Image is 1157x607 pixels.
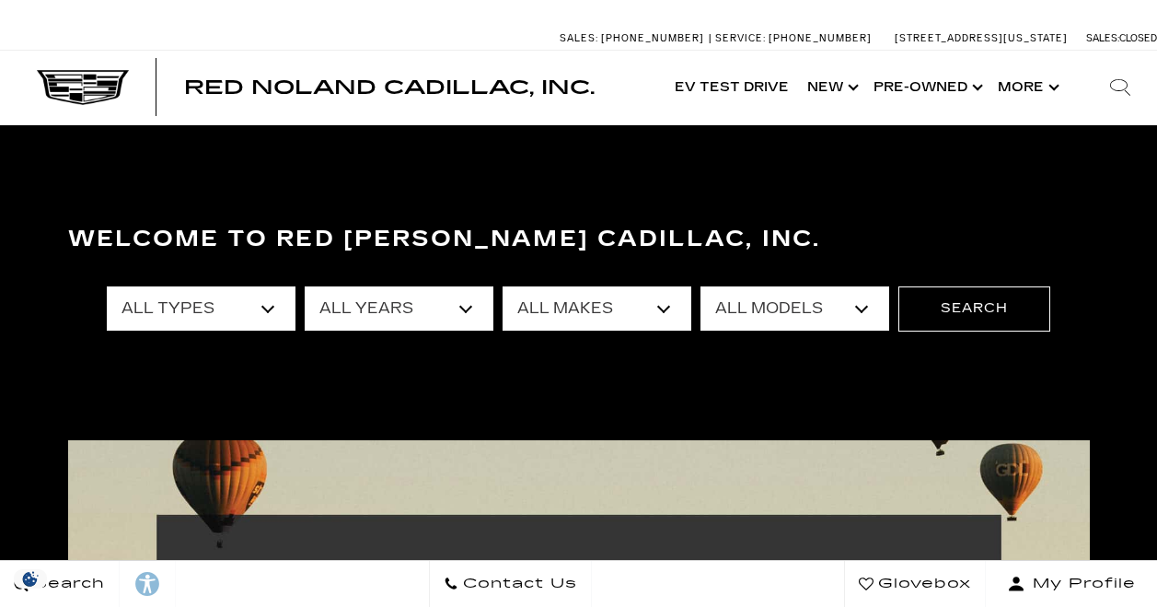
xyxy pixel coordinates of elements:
select: Filter by type [107,286,295,331]
img: Opt-Out Icon [9,569,52,589]
span: Contact Us [458,571,577,597]
a: Sales: [PHONE_NUMBER] [560,33,709,43]
section: Click to Open Cookie Consent Modal [9,569,52,589]
button: More [989,51,1065,124]
select: Filter by model [700,286,889,331]
a: Red Noland Cadillac, Inc. [184,78,595,97]
span: Service: [715,32,766,44]
span: Search [29,571,105,597]
a: Contact Us [429,561,592,607]
a: Service: [PHONE_NUMBER] [709,33,876,43]
span: My Profile [1025,571,1136,597]
a: New [798,51,864,124]
span: [PHONE_NUMBER] [601,32,704,44]
a: EV Test Drive [665,51,798,124]
button: Search [898,286,1050,331]
a: Pre-Owned [864,51,989,124]
span: Red Noland Cadillac, Inc. [184,76,595,99]
select: Filter by year [305,286,493,331]
button: Open user profile menu [986,561,1157,607]
span: Closed [1119,32,1157,44]
a: [STREET_ADDRESS][US_STATE] [895,32,1068,44]
a: Glovebox [844,561,986,607]
img: Cadillac Dark Logo with Cadillac White Text [37,70,129,105]
span: Sales: [1086,32,1119,44]
span: [PHONE_NUMBER] [769,32,872,44]
select: Filter by make [503,286,691,331]
span: Glovebox [874,571,971,597]
span: Sales: [560,32,598,44]
h3: Welcome to Red [PERSON_NAME] Cadillac, Inc. [68,221,1090,258]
